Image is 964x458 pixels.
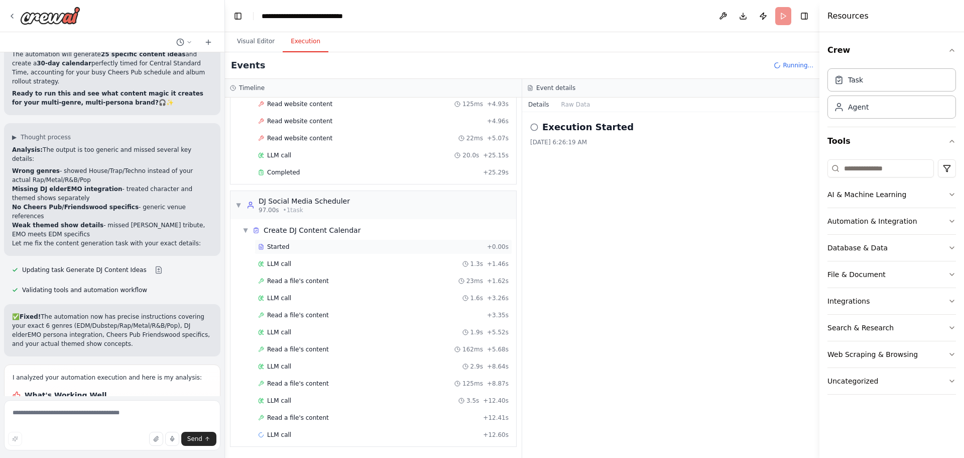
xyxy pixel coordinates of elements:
[12,186,123,193] strong: Missing DJ elderEMO integration
[827,127,956,155] button: Tools
[267,345,329,353] span: Read a file's content
[13,373,212,382] p: I analyzed your automation execution and here is my analysis:
[235,201,242,209] span: ▼
[267,168,300,176] span: Completed
[530,138,811,146] div: [DATE] 6:26:19 AM
[487,243,509,251] span: + 0.00s
[264,225,360,235] span: Create DJ Content Calendar
[466,134,483,142] span: 22ms
[267,260,291,268] span: LLM call
[267,311,329,319] span: Read a file's content
[827,288,956,314] button: Integrations
[483,431,509,439] span: + 12.60s
[487,117,509,125] span: + 4.96s
[487,134,509,142] span: + 5.07s
[12,312,212,348] p: ✅ The automation now has precise instructions covering your exact 6 genres (EDM/Dubstep/Rap/Metal...
[462,380,483,388] span: 125ms
[827,190,906,200] div: AI & Machine Learning
[487,311,509,319] span: + 3.35s
[12,89,212,107] p: 🎧✨
[267,277,329,285] span: Read a file's content
[827,323,894,333] div: Search & Research
[522,98,555,112] button: Details
[797,9,811,23] button: Hide right sidebar
[231,58,265,72] h2: Events
[487,100,509,108] span: + 4.93s
[37,60,91,67] strong: 30-day calendar
[20,313,41,320] strong: Fixed!
[462,345,483,353] span: 162ms
[827,296,870,306] div: Integrations
[470,362,483,371] span: 2.9s
[259,196,350,206] div: DJ Social Media Scheduler
[487,362,509,371] span: + 8.64s
[555,98,596,112] button: Raw Data
[181,432,216,446] button: Send
[12,145,212,163] p: The output is too generic and missed several key details:
[12,133,71,141] button: ▶Thought process
[487,380,509,388] span: + 8.87s
[848,102,869,112] div: Agent
[12,50,212,86] p: The automation will generate and create a perfectly timed for Central Standard Time, accounting f...
[12,239,212,248] p: Let me fix the content generation task with your exact details:
[483,397,509,405] span: + 12.40s
[262,11,374,21] nav: breadcrumb
[827,36,956,64] button: Crew
[267,294,291,302] span: LLM call
[827,261,956,288] button: File & Document
[848,75,863,85] div: Task
[165,432,179,446] button: Click to speak your automation idea
[827,235,956,261] button: Database & Data
[267,414,329,422] span: Read a file's content
[231,9,245,23] button: Hide left sidebar
[12,221,212,239] li: - missed [PERSON_NAME] tribute, EMO meets EDM specifics
[462,151,479,159] span: 20.0s
[12,133,17,141] span: ▶
[12,167,60,174] strong: Wrong genres
[783,61,813,69] span: Running...
[487,277,509,285] span: + 1.62s
[827,155,956,403] div: Tools
[239,84,265,92] h3: Timeline
[487,345,509,353] span: + 5.68s
[466,277,483,285] span: 23ms
[827,181,956,208] button: AI & Machine Learning
[12,222,103,229] strong: Weak themed show details
[283,31,328,52] button: Execution
[827,216,917,226] div: Automation & Integration
[487,294,509,302] span: + 3.26s
[21,133,71,141] span: Thought process
[483,168,509,176] span: + 25.29s
[542,120,634,134] h2: Execution Started
[827,368,956,394] button: Uncategorized
[267,362,291,371] span: LLM call
[267,328,291,336] span: LLM call
[12,90,203,106] strong: Ready to run this and see what content magic it creates for your multi-genre, multi-persona brand?
[172,36,196,48] button: Switch to previous chat
[229,31,283,52] button: Visual Editor
[8,432,22,446] button: Improve this prompt
[470,328,483,336] span: 1.9s
[267,134,332,142] span: Read website content
[283,206,303,214] span: • 1 task
[827,341,956,368] button: Web Scraping & Browsing
[466,397,479,405] span: 3.5s
[536,84,575,92] h3: Event details
[487,260,509,268] span: + 1.46s
[827,269,886,280] div: File & Document
[12,185,212,203] li: - treated character and themed shows separately
[827,64,956,127] div: Crew
[827,243,888,253] div: Database & Data
[101,51,185,58] strong: 25 specific content ideas
[462,100,483,108] span: 125ms
[827,349,918,359] div: Web Scraping & Browsing
[149,432,163,446] button: Upload files
[267,100,332,108] span: Read website content
[20,7,80,25] img: Logo
[200,36,216,48] button: Start a new chat
[470,260,483,268] span: 1.3s
[267,117,332,125] span: Read website content
[267,151,291,159] span: LLM call
[267,431,291,439] span: LLM call
[267,397,291,405] span: LLM call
